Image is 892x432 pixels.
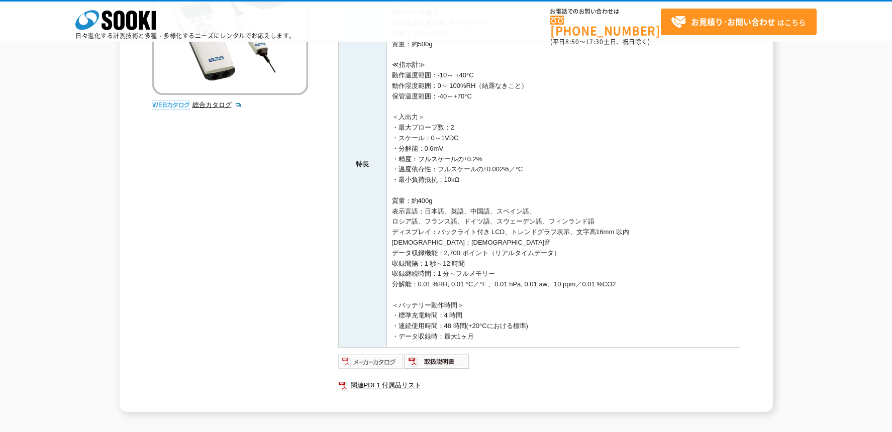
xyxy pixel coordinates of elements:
[671,15,806,30] span: はこちら
[75,33,295,39] p: 日々進化する計測技術と多種・多様化するニーズにレンタルでお応えします。
[565,37,579,46] span: 8:50
[404,354,470,370] img: 取扱説明書
[192,101,242,109] a: 総合カタログ
[152,100,190,110] img: webカタログ
[585,37,604,46] span: 17:30
[661,9,817,35] a: お見積り･お問い合わせはこちら
[338,354,404,370] img: メーカーカタログ
[338,379,740,392] a: 関連PDF1 付属品リスト
[550,37,650,46] span: (平日 ～ 土日、祝日除く)
[550,9,661,15] span: お電話でのお問い合わせは
[404,360,470,368] a: 取扱説明書
[691,16,775,28] strong: お見積り･お問い合わせ
[550,16,661,36] a: [PHONE_NUMBER]
[338,360,404,368] a: メーカーカタログ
